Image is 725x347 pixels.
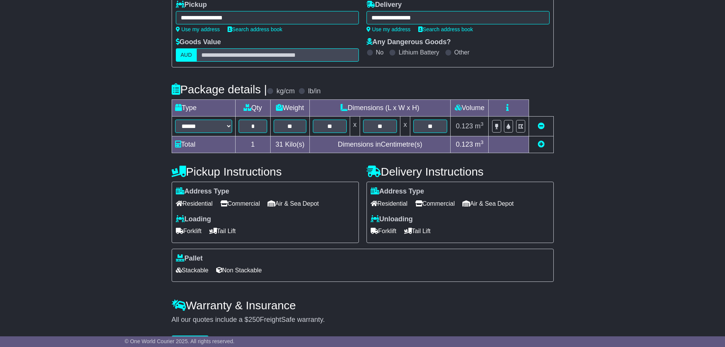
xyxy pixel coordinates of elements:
[220,198,260,209] span: Commercial
[475,122,484,130] span: m
[538,122,545,130] a: Remove this item
[456,122,473,130] span: 0.123
[350,117,360,136] td: x
[404,225,431,237] span: Tail Lift
[172,83,267,96] h4: Package details |
[371,215,413,224] label: Unloading
[276,87,295,96] label: kg/cm
[454,49,470,56] label: Other
[172,316,554,324] div: All our quotes include a $ FreightSafe warranty.
[366,26,411,32] a: Use my address
[125,338,235,344] span: © One World Courier 2025. All rights reserved.
[176,215,211,224] label: Loading
[176,254,203,263] label: Pallet
[172,100,235,117] td: Type
[451,100,489,117] td: Volume
[228,26,282,32] a: Search address book
[172,136,235,153] td: Total
[371,187,424,196] label: Address Type
[309,100,451,117] td: Dimensions (L x W x H)
[456,141,473,148] span: 0.123
[366,165,554,178] h4: Delivery Instructions
[235,100,271,117] td: Qty
[271,136,310,153] td: Kilo(s)
[271,100,310,117] td: Weight
[371,198,408,209] span: Residential
[400,117,410,136] td: x
[176,198,213,209] span: Residential
[172,299,554,312] h4: Warranty & Insurance
[481,139,484,145] sup: 3
[376,49,384,56] label: No
[462,198,514,209] span: Air & Sea Depot
[371,225,397,237] span: Forklift
[366,1,402,9] label: Delivery
[176,264,209,276] span: Stackable
[481,121,484,127] sup: 3
[176,48,197,62] label: AUD
[176,187,229,196] label: Address Type
[538,141,545,148] a: Add new item
[415,198,455,209] span: Commercial
[176,38,221,46] label: Goods Value
[398,49,439,56] label: Lithium Battery
[216,264,262,276] span: Non Stackable
[309,136,451,153] td: Dimensions in Centimetre(s)
[366,38,451,46] label: Any Dangerous Goods?
[308,87,320,96] label: lb/in
[176,26,220,32] a: Use my address
[209,225,236,237] span: Tail Lift
[176,1,207,9] label: Pickup
[268,198,319,209] span: Air & Sea Depot
[172,165,359,178] h4: Pickup Instructions
[235,136,271,153] td: 1
[418,26,473,32] a: Search address book
[276,141,283,148] span: 31
[475,141,484,148] span: m
[249,316,260,323] span: 250
[176,225,202,237] span: Forklift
